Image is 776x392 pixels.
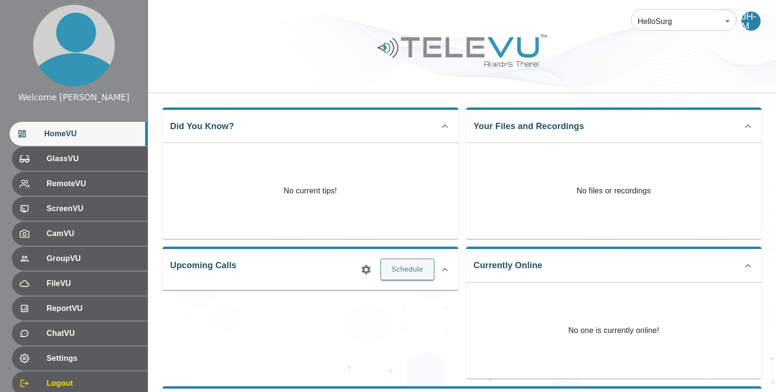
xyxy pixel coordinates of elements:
span: ChatVU [47,328,140,339]
div: ReportVU [12,297,148,321]
div: JH-M [741,12,761,31]
span: Logout [47,378,140,389]
span: ReportVU [47,303,140,314]
div: HomeVU [10,122,148,146]
p: No files or recordings [466,143,762,239]
div: Welcome [PERSON_NAME] [18,91,129,104]
img: profile.png [33,5,115,86]
span: Settings [47,353,140,364]
span: ScreenVU [47,203,140,214]
p: No one is currently online! [568,283,659,379]
div: RemoteVU [12,172,148,196]
img: Logo [376,31,549,71]
div: ChatVU [12,321,148,345]
span: RemoteVU [47,178,140,190]
div: ScreenVU [12,197,148,221]
p: No current tips! [283,185,337,197]
span: FileVU [47,278,140,289]
span: GroupVU [47,253,140,264]
div: Settings [12,346,148,370]
div: GroupVU [12,247,148,271]
span: GlassVU [47,153,140,165]
button: Schedule [381,259,434,280]
span: HomeVU [44,128,140,140]
div: FileVU [12,272,148,296]
div: CamVU [12,222,148,246]
div: HelloSurg [631,8,737,35]
span: CamVU [47,228,140,239]
div: GlassVU [12,147,148,171]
